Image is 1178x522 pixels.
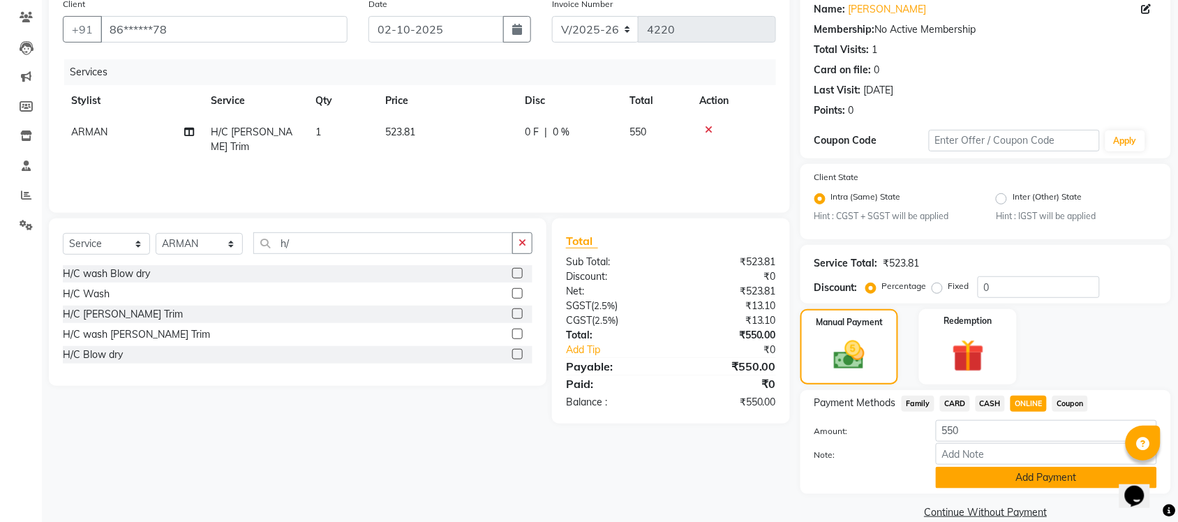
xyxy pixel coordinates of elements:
[814,133,929,148] div: Coupon Code
[814,103,846,118] div: Points:
[902,396,934,412] span: Family
[63,85,202,117] th: Stylist
[690,343,786,357] div: ₹0
[814,281,858,295] div: Discount:
[942,336,994,375] img: _gift.svg
[556,269,671,284] div: Discount:
[814,83,861,98] div: Last Visit:
[377,85,516,117] th: Price
[307,85,377,117] th: Qty
[516,85,621,117] th: Disc
[63,267,150,281] div: H/C wash Blow dry
[1119,466,1164,508] iframe: chat widget
[671,255,786,269] div: ₹523.81
[814,43,870,57] div: Total Visits:
[814,171,859,184] label: Client State
[936,443,1157,465] input: Add Note
[936,420,1157,442] input: Amount
[872,43,878,57] div: 1
[63,348,123,362] div: H/C Blow dry
[831,191,901,207] label: Intra (Same) State
[940,396,970,412] span: CARD
[595,315,616,326] span: 2.5%
[1052,396,1088,412] span: Coupon
[671,358,786,375] div: ₹550.00
[556,284,671,299] div: Net:
[63,327,210,342] div: H/C wash [PERSON_NAME] Trim
[594,300,615,311] span: 2.5%
[544,125,547,140] span: |
[556,299,671,313] div: ( )
[211,126,292,153] span: H/C [PERSON_NAME] Trim
[556,395,671,410] div: Balance :
[671,375,786,392] div: ₹0
[824,337,874,373] img: _cash.svg
[814,256,878,271] div: Service Total:
[566,299,591,312] span: SGST
[64,59,786,85] div: Services
[553,125,569,140] span: 0 %
[814,2,846,17] div: Name:
[566,234,598,248] span: Total
[804,425,925,438] label: Amount:
[253,232,513,254] input: Search or Scan
[566,314,592,327] span: CGST
[315,126,321,138] span: 1
[63,307,183,322] div: H/C [PERSON_NAME] Trim
[671,328,786,343] div: ₹550.00
[849,103,854,118] div: 0
[816,316,883,329] label: Manual Payment
[996,210,1156,223] small: Hint : IGST will be applied
[671,299,786,313] div: ₹13.10
[385,126,415,138] span: 523.81
[621,85,691,117] th: Total
[814,22,1157,37] div: No Active Membership
[803,505,1168,520] a: Continue Without Payment
[944,315,992,327] label: Redemption
[556,328,671,343] div: Total:
[936,467,1157,489] button: Add Payment
[691,85,776,117] th: Action
[883,256,920,271] div: ₹523.81
[671,284,786,299] div: ₹523.81
[882,280,927,292] label: Percentage
[556,343,690,357] a: Add Tip
[1011,396,1047,412] span: ONLINE
[1105,130,1145,151] button: Apply
[63,287,110,301] div: H/C Wash
[629,126,646,138] span: 550
[976,396,1006,412] span: CASH
[556,358,671,375] div: Payable:
[556,313,671,328] div: ( )
[100,16,348,43] input: Search by Name/Mobile/Email/Code
[202,85,307,117] th: Service
[556,255,671,269] div: Sub Total:
[671,313,786,328] div: ₹13.10
[814,396,896,410] span: Payment Methods
[671,395,786,410] div: ₹550.00
[929,130,1100,151] input: Enter Offer / Coupon Code
[63,16,102,43] button: +91
[849,2,927,17] a: [PERSON_NAME]
[671,269,786,284] div: ₹0
[71,126,107,138] span: ARMAN
[948,280,969,292] label: Fixed
[864,83,894,98] div: [DATE]
[525,125,539,140] span: 0 F
[1013,191,1082,207] label: Inter (Other) State
[556,375,671,392] div: Paid:
[874,63,880,77] div: 0
[814,210,975,223] small: Hint : CGST + SGST will be applied
[814,63,872,77] div: Card on file:
[814,22,875,37] div: Membership:
[804,449,925,461] label: Note:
